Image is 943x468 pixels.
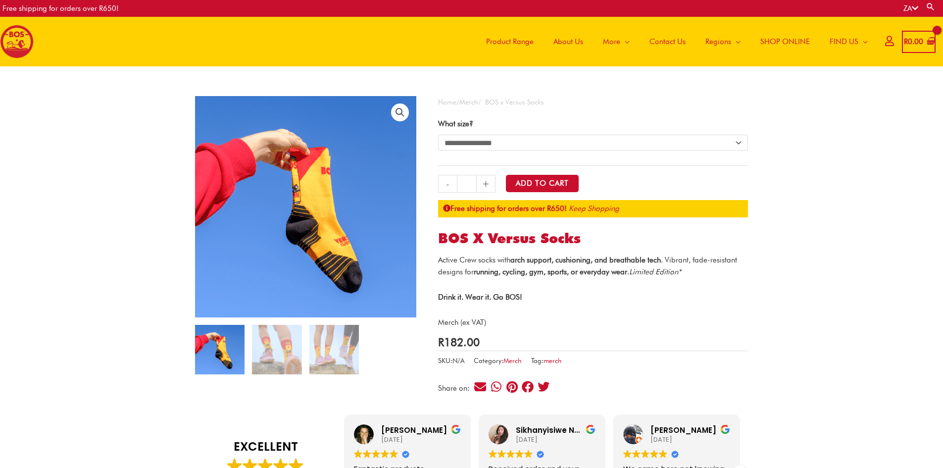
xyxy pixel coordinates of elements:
[659,450,667,458] img: Google
[474,355,522,367] span: Category:
[695,17,750,66] a: Regions
[438,98,456,106] a: Home
[569,204,619,213] a: Keep Shopping
[531,355,562,367] span: Tag:
[438,316,748,329] p: Merch (ex VAT)
[438,230,748,247] h1: BOS x Versus Socks
[476,17,544,66] a: Product Range
[438,385,473,392] div: Share on:
[497,450,506,458] img: Google
[391,104,409,121] a: View full-screen image gallery
[486,27,534,56] span: Product Range
[649,27,686,56] span: Contact Us
[506,450,515,458] img: Google
[372,450,380,458] img: Google
[926,2,936,11] a: Search button
[904,37,908,46] span: R
[904,37,923,46] bdi: 0.00
[506,175,579,192] button: Add to Cart
[650,425,730,435] div: [PERSON_NAME]
[544,17,593,66] a: About Us
[760,27,810,56] span: SHOP ONLINE
[195,325,245,374] img: bos x versus socks
[516,425,596,435] div: Sikhanyisiwe Ndebele
[474,380,487,393] div: Share on email
[438,355,464,367] span: SKU:
[830,27,858,56] span: FIND US
[489,424,508,444] img: Sikhanyisiwe Ndebele profile picture
[640,17,695,66] a: Contact Us
[537,380,550,393] div: Share on twitter
[632,450,641,458] img: Google
[720,424,730,434] img: Google
[705,27,731,56] span: Regions
[381,425,461,435] div: [PERSON_NAME]
[477,175,496,193] a: +
[586,424,596,434] img: Google
[629,267,681,276] em: Limited Edition*
[438,335,480,349] bdi: 182.00
[650,450,658,458] img: Google
[438,175,457,193] a: -
[363,450,371,458] img: Google
[457,175,476,193] input: Product quantity
[381,450,389,458] img: Google
[438,119,473,128] label: What size?
[438,293,522,302] strong: Drink it. Wear it. Go BOS!
[438,96,748,108] nav: Breadcrumb
[354,424,374,444] img: Lauren Berrington profile picture
[750,17,820,66] a: SHOP ONLINE
[309,325,359,374] img: bos x versus socks
[390,450,398,458] img: Google
[474,267,627,276] strong: running, cycling, gym, sports, or everyday wear
[503,357,522,364] a: Merch
[902,31,936,53] a: View Shopping Cart, empty
[195,96,416,317] img: bos x versus socks
[438,256,737,277] span: Active Crew socks with . Vibrant, fade-resistant designs for .
[451,424,461,434] img: Google
[205,438,326,455] strong: EXCELLENT
[354,450,362,458] img: Google
[381,435,461,444] div: [DATE]
[515,450,524,458] img: Google
[903,4,918,13] a: ZA
[553,27,583,56] span: About Us
[623,424,643,444] img: Simpson T. profile picture
[650,435,730,444] div: [DATE]
[443,204,567,213] strong: Free shipping for orders over R650!
[452,357,464,364] span: N/A
[469,17,878,66] nav: Site Navigation
[623,450,632,458] img: Google
[544,357,562,364] a: merch
[490,380,503,393] div: Share on whatsapp
[438,335,444,349] span: R
[459,98,478,106] a: Merch
[510,256,661,264] strong: arch support, cushioning, and breathable tech
[516,435,596,444] div: [DATE]
[252,325,301,374] img: bos x versus socks
[521,380,535,393] div: Share on facebook
[524,450,533,458] img: Google
[505,380,519,393] div: Share on pinterest
[603,27,620,56] span: More
[641,450,649,458] img: Google
[489,450,497,458] img: Google
[593,17,640,66] a: More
